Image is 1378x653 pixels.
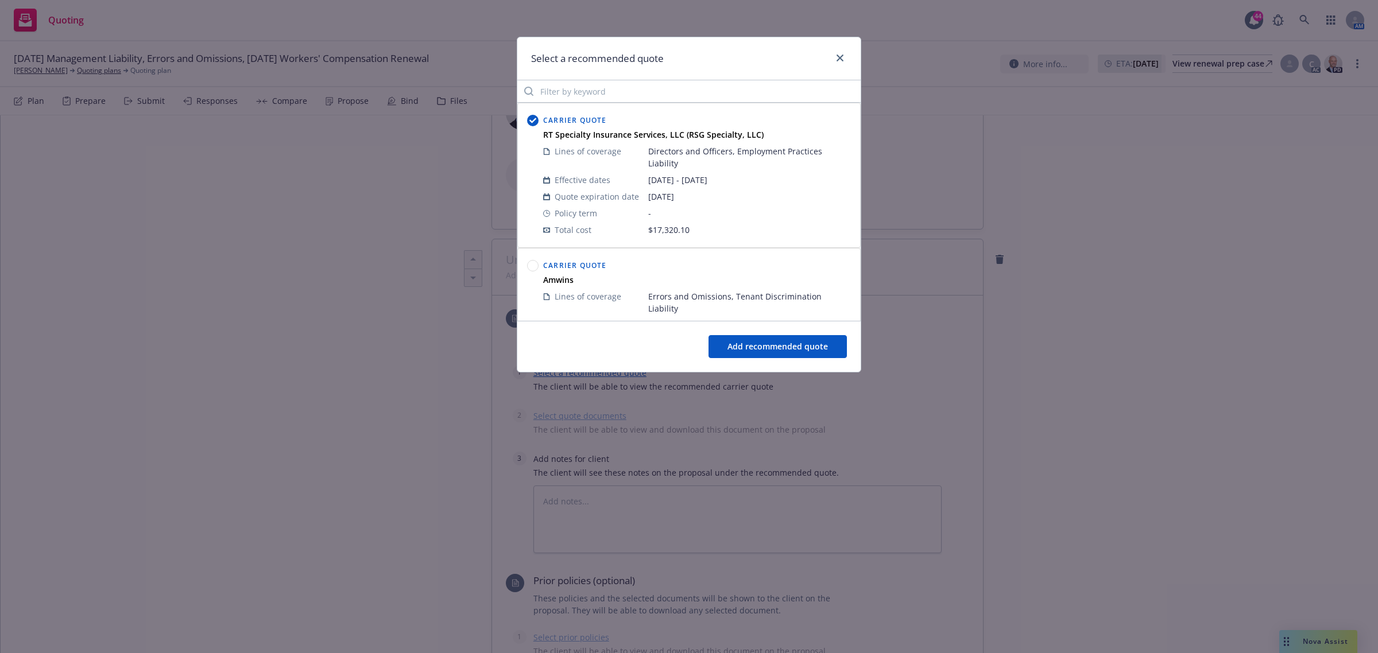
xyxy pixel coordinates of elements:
[648,224,690,235] span: $17,320.10
[543,261,607,270] span: Carrier Quote
[555,145,621,157] span: Lines of coverage
[555,319,610,331] span: Effective dates
[543,115,607,125] span: Carrier Quote
[648,191,851,203] span: [DATE]
[555,174,610,186] span: Effective dates
[543,274,574,285] strong: Amwins
[648,207,851,219] span: -
[648,145,851,169] span: Directors and Officers, Employment Practices Liability
[531,51,664,66] h1: Select a recommended quote
[555,207,597,219] span: Policy term
[648,290,851,314] span: Errors and Omissions, Tenant Discrimination Liability
[648,174,851,186] span: [DATE] - [DATE]
[555,191,639,203] span: Quote expiration date
[517,80,861,103] input: Filter by keyword
[833,51,847,65] a: close
[648,319,851,331] span: [DATE] - [DATE]
[543,129,764,140] strong: RT Specialty Insurance Services, LLC (RSG Specialty, LLC)
[555,290,621,302] span: Lines of coverage
[555,224,591,236] span: Total cost
[709,335,847,358] button: Add recommended quote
